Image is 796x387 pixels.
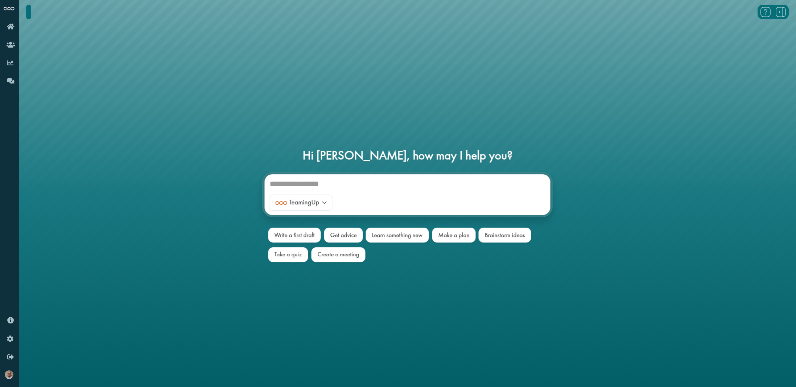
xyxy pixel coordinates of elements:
div: Write a first draft [268,228,321,243]
img: android-chrome-256x256.png [275,197,287,209]
span: TeamingUp [289,199,319,207]
div: Brainstorm ideas [479,228,531,243]
button: TeamingUp [269,195,333,211]
div: Create a meeting [311,248,365,262]
div: Hi [PERSON_NAME], how may I help you? [263,148,553,163]
div: Take a quiz [268,248,308,262]
div: Learn something new [366,228,429,243]
div: Get advice [324,228,363,243]
div: Make a plan [432,228,475,243]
